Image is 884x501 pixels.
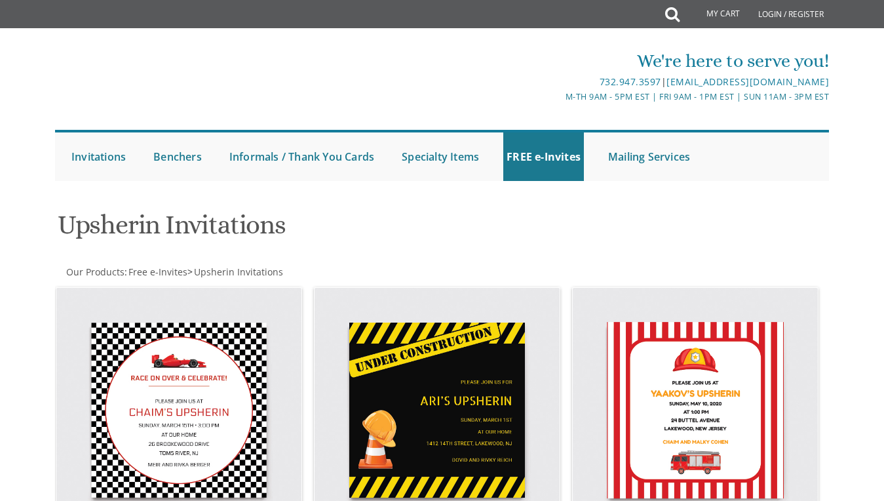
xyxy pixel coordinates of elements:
[128,266,187,278] span: Free e-Invites
[503,132,584,181] a: FREE e-Invites
[666,75,829,88] a: [EMAIL_ADDRESS][DOMAIN_NAME]
[314,74,829,90] div: |
[600,75,661,88] a: 732.947.3597
[605,132,693,181] a: Mailing Services
[314,48,829,74] div: We're here to serve you!
[68,132,129,181] a: Invitations
[226,132,377,181] a: Informals / Thank You Cards
[194,266,283,278] span: Upsherin Invitations
[678,1,749,28] a: My Cart
[314,90,829,104] div: M-Th 9am - 5pm EST | Fri 9am - 1pm EST | Sun 11am - 3pm EST
[187,266,283,278] span: >
[193,266,283,278] a: Upsherin Invitations
[150,132,205,181] a: Benchers
[55,266,442,279] div: :
[398,132,482,181] a: Specialty Items
[127,266,187,278] a: Free e-Invites
[65,266,125,278] a: Our Products
[58,210,564,249] h1: Upsherin Invitations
